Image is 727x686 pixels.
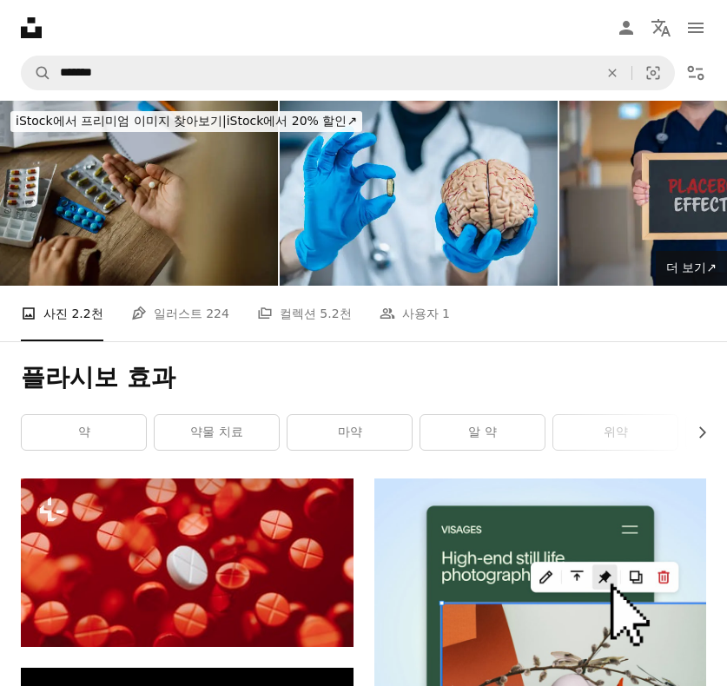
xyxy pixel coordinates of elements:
a: 홈 — Unsplash [21,17,42,38]
a: 위약 [553,415,677,450]
img: 하얀 알약은 빨간 알약으로 둘러싸여 있습니다. [21,478,354,647]
button: 언어 [644,10,678,45]
a: 약물 치료 [155,415,279,450]
a: 일러스트 224 [131,286,229,341]
a: 더 보기↗ [656,251,727,286]
span: 더 보기 ↗ [666,261,717,274]
div: iStock에서 20% 할인 ↗ [10,111,362,132]
button: 메뉴 [678,10,713,45]
a: 사용자 1 [380,286,450,341]
button: Unsplash 검색 [22,56,51,89]
button: 필터 [678,56,713,90]
button: 목록을 오른쪽으로 스크롤 [686,415,706,450]
a: 하얀 알약은 빨간 알약으로 둘러싸여 있습니다. [21,555,354,571]
span: 1 [442,304,450,323]
button: 시각적 검색 [632,56,674,89]
a: 컬렉션 5.2천 [257,286,352,341]
img: 위약 효과 개념 [280,101,558,286]
a: 마약 [287,415,412,450]
span: 5.2천 [320,304,351,323]
a: 알 약 [420,415,545,450]
a: 약 [22,415,146,450]
form: 사이트 전체에서 이미지 찾기 [21,56,675,90]
h1: 플라시보 효과 [21,362,706,393]
span: iStock에서 프리미엄 이미지 찾아보기 | [16,114,227,128]
a: 로그인 / 가입 [609,10,644,45]
button: 삭제 [593,56,631,89]
span: 224 [206,304,229,323]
